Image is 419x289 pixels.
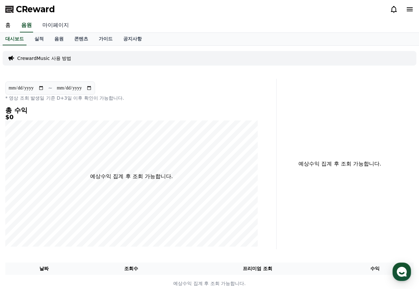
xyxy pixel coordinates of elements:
[17,55,71,62] a: CrewardMusic 사용 방법
[69,33,93,45] a: 콘텐츠
[37,19,74,32] a: 마이페이지
[83,263,179,275] th: 조회수
[49,33,69,45] a: 음원
[102,220,110,225] span: 설정
[90,172,173,180] p: 예상수익 집계 후 조회 가능합니다.
[16,4,55,15] span: CReward
[93,33,118,45] a: 가이드
[6,280,413,287] p: 예상수익 집계 후 조회 가능합니다.
[118,33,147,45] a: 공지사항
[282,160,398,168] p: 예상수익 집계 후 조회 가능합니다.
[5,263,83,275] th: 날짜
[20,19,33,32] a: 음원
[5,114,258,120] h5: $0
[61,220,69,225] span: 대화
[29,33,49,45] a: 실적
[179,263,336,275] th: 프리미엄 조회
[5,95,258,101] p: * 영상 조회 발생일 기준 D+3일 이후 확인이 가능합니다.
[48,84,52,92] p: ~
[5,4,55,15] a: CReward
[44,210,85,226] a: 대화
[336,263,414,275] th: 수익
[21,220,25,225] span: 홈
[2,210,44,226] a: 홈
[85,210,127,226] a: 설정
[3,33,26,45] a: 대시보드
[5,107,258,114] h4: 총 수익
